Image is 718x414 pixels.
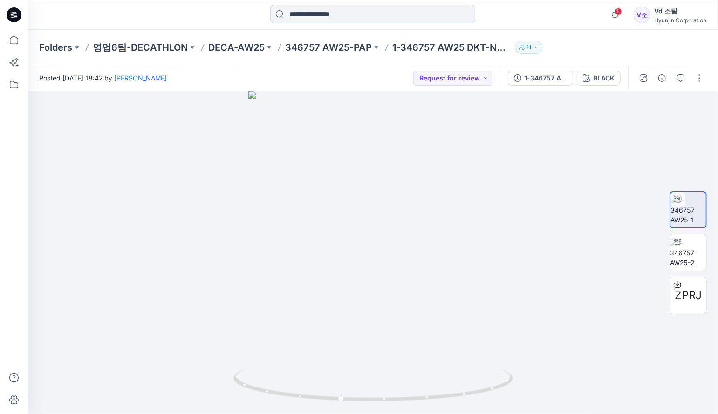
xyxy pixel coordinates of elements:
[675,287,702,304] span: ZPRJ
[392,41,511,54] p: 1-346757 AW25 DKT-N07A BLACK(8946921)-PAP
[634,7,650,23] div: V소
[524,73,567,83] div: 1-346757 AW25
[670,238,706,267] img: 1-346757 AW25-2
[670,195,706,225] img: 1-346757 AW25-1
[508,71,573,86] button: 1-346757 AW25
[39,73,167,83] span: Posted [DATE] 18:42 by
[655,71,670,86] button: Details
[208,41,265,54] a: DECA-AW25
[654,17,706,24] div: Hyunjin Corporation
[654,6,706,17] div: Vd 소팀
[527,42,531,53] p: 11
[593,73,615,83] div: BLACK
[577,71,621,86] button: BLACK
[285,41,372,54] a: 346757 AW25-PAP
[515,41,543,54] button: 11
[615,8,622,15] span: 1
[39,41,72,54] a: Folders
[93,41,188,54] a: 영업6팀-DECATHLON
[114,74,167,82] a: [PERSON_NAME]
